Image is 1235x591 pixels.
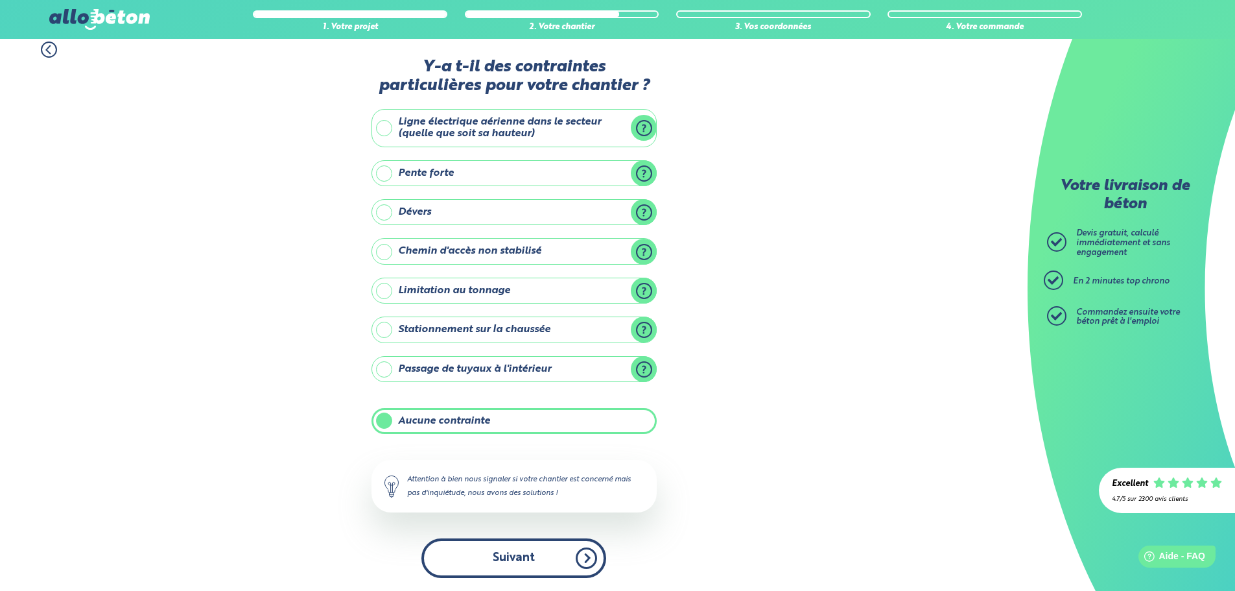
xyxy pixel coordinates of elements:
label: Dévers [371,199,657,225]
div: 2. Votre chantier [465,23,659,32]
label: Ligne électrique aérienne dans le secteur (quelle que soit sa hauteur) [371,109,657,147]
div: 1. Votre projet [253,23,447,32]
label: Chemin d'accès non stabilisé [371,238,657,264]
label: Aucune contrainte [371,408,657,434]
div: 3. Vos coordonnées [676,23,871,32]
div: 4. Votre commande [888,23,1082,32]
img: allobéton [49,9,149,30]
div: Attention à bien nous signaler si votre chantier est concerné mais pas d'inquiétude, nous avons d... [371,460,657,512]
label: Y-a t-il des contraintes particulières pour votre chantier ? [371,58,657,96]
label: Stationnement sur la chaussée [371,317,657,343]
iframe: Help widget launcher [1120,540,1221,577]
label: Pente forte [371,160,657,186]
label: Passage de tuyaux à l'intérieur [371,356,657,382]
button: Suivant [421,538,606,578]
label: Limitation au tonnage [371,278,657,304]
